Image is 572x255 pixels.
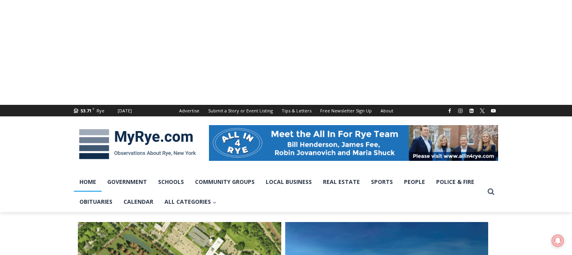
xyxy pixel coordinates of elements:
img: All in for Rye [209,125,498,161]
a: Calendar [118,192,159,212]
div: [DATE] [118,107,132,114]
img: MyRye.com [74,124,201,165]
span: All Categories [164,197,216,206]
a: About [376,105,398,116]
a: Home [74,172,102,192]
a: Tips & Letters [277,105,316,116]
a: Instagram [456,106,465,116]
a: Real Estate [317,172,365,192]
a: Government [102,172,153,192]
div: Rye [97,107,104,114]
a: Free Newsletter Sign Up [316,105,376,116]
span: 53.71 [81,108,91,114]
a: Community Groups [189,172,260,192]
a: YouTube [489,106,498,116]
a: Police & Fire [431,172,480,192]
a: X [477,106,487,116]
a: Submit a Story or Event Listing [204,105,277,116]
button: View Search Form [484,185,498,199]
a: People [398,172,431,192]
nav: Secondary Navigation [175,105,398,116]
a: All Categories [159,192,222,212]
a: Facebook [445,106,454,116]
a: Advertise [175,105,204,116]
a: Schools [153,172,189,192]
a: Obituaries [74,192,118,212]
span: F [93,106,95,111]
a: Local Business [260,172,317,192]
nav: Primary Navigation [74,172,484,212]
a: Sports [365,172,398,192]
a: Linkedin [467,106,476,116]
